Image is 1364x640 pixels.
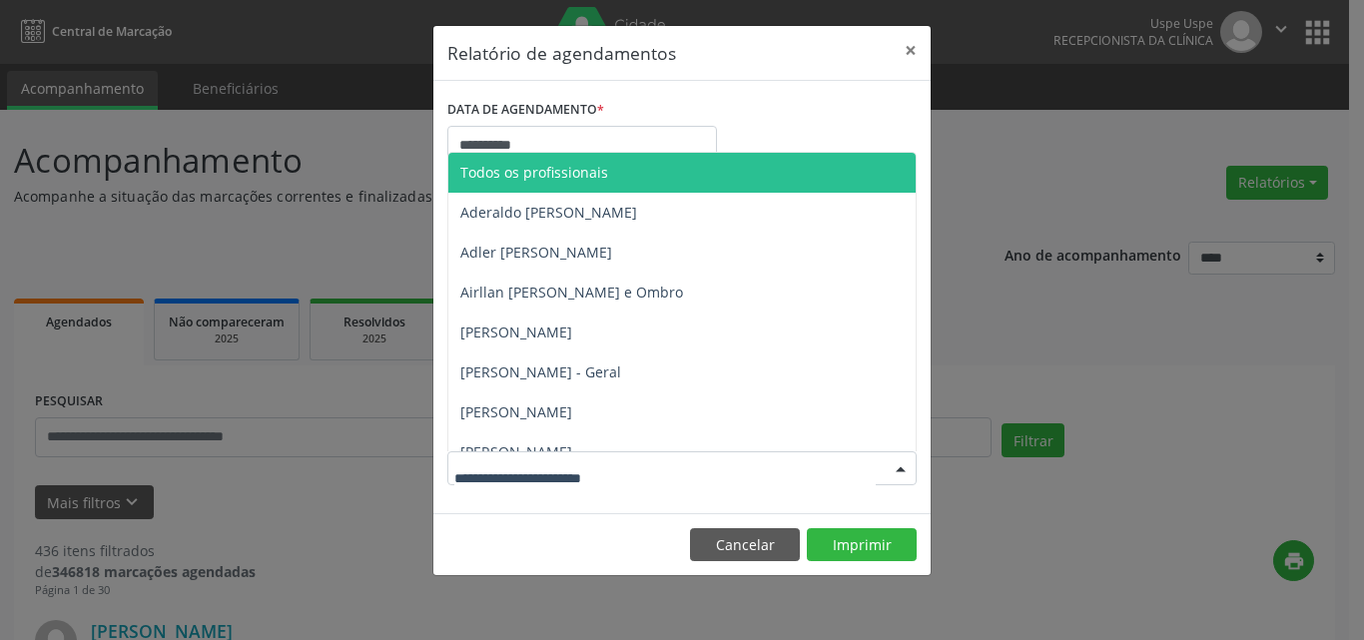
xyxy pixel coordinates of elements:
[460,402,572,421] span: [PERSON_NAME]
[690,528,800,562] button: Cancelar
[447,40,676,66] h5: Relatório de agendamentos
[460,243,612,262] span: Adler [PERSON_NAME]
[891,26,931,75] button: Close
[460,442,572,461] span: [PERSON_NAME]
[460,362,621,381] span: [PERSON_NAME] - Geral
[460,163,608,182] span: Todos os profissionais
[460,322,572,341] span: [PERSON_NAME]
[807,528,917,562] button: Imprimir
[460,203,637,222] span: Aderaldo [PERSON_NAME]
[460,283,683,302] span: Airllan [PERSON_NAME] e Ombro
[447,95,604,126] label: DATA DE AGENDAMENTO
